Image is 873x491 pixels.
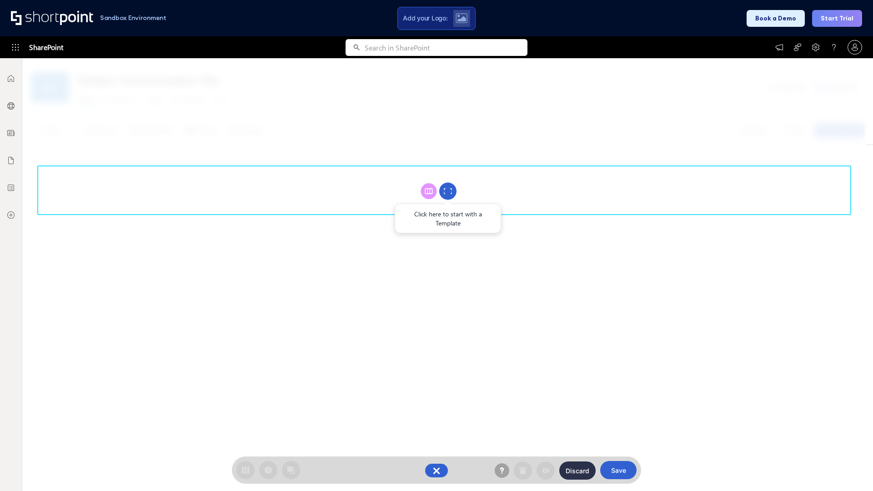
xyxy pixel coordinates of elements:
[559,461,596,480] button: Discard
[456,13,467,23] img: Upload logo
[365,39,527,56] input: Search in SharePoint
[828,447,873,491] iframe: Chat Widget
[747,10,805,27] button: Book a Demo
[29,36,63,58] span: SharePoint
[100,15,166,20] h1: Sandbox Environment
[403,14,447,22] span: Add your Logo:
[812,10,862,27] button: Start Trial
[600,461,637,479] button: Save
